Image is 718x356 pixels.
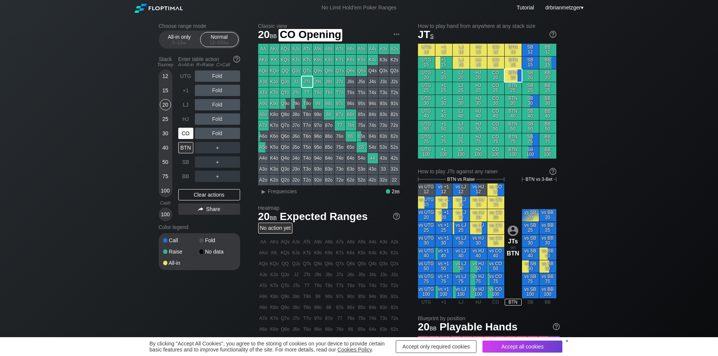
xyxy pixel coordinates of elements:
div: Fold [195,85,240,96]
div: 96o [313,131,323,142]
div: CO 30 [487,95,504,107]
div: 100 [160,209,171,220]
div: 66 [346,131,356,142]
div: 82s [389,109,400,120]
div: CO 25 [487,82,504,95]
div: No Limit Hold’em Poker Ranges [310,5,408,12]
div: 95s [357,98,367,109]
div: AKs [269,44,280,54]
div: +1 25 [435,82,452,95]
div: LJ 12 [453,44,470,56]
div: Q3s [378,66,389,76]
div: BB 20 [539,69,556,82]
div: A9o [258,98,269,109]
span: bb [270,31,277,40]
div: BTN 75 [505,133,522,146]
div: K2s [389,55,400,65]
div: HJ [178,113,193,125]
div: A2o [258,175,269,185]
div: A4o [258,153,269,163]
div: JJ [291,76,302,87]
div: 93s [378,98,389,109]
div: ▾ [543,3,585,12]
div: LJ 75 [453,133,470,146]
div: HJ 40 [470,108,487,120]
div: BB 12 [539,44,556,56]
div: K8o [269,109,280,120]
div: ＋ [195,142,240,153]
div: BTN 12 [505,44,522,56]
div: T9o [302,98,312,109]
div: 97o [313,120,323,131]
div: Q4s [367,66,378,76]
div: SB 40 [522,108,539,120]
div: KJo [269,76,280,87]
div: 63s [378,131,389,142]
div: 85s [357,109,367,120]
div: Q6o [280,131,291,142]
div: T7s [335,87,345,98]
div: KQs [280,55,291,65]
div: A3s [378,44,389,54]
div: 94s [367,98,378,109]
div: 42s [389,153,400,163]
div: ATo [258,87,269,98]
div: 73o [335,164,345,174]
div: AQs [280,44,291,54]
div: +1 50 [435,121,452,133]
div: UTG 15 [418,57,435,69]
div: 5 – 12 [164,40,195,45]
div: K5o [269,142,280,153]
img: ellipsis.fd386fe8.svg [392,30,401,38]
div: A8o [258,109,269,120]
div: AA [258,44,269,54]
div: 43s [378,153,389,163]
div: 64o [346,153,356,163]
div: Q7s [335,66,345,76]
div: 88 [324,109,334,120]
div: SB 30 [522,95,539,107]
div: SB 25 [522,82,539,95]
div: 25 [160,113,171,125]
div: HJ 12 [470,44,487,56]
div: A4s [367,44,378,54]
div: Q5o [280,142,291,153]
img: help.32db89a4.svg [233,55,241,63]
div: AJs [291,44,302,54]
div: +1 75 [435,133,452,146]
div: T6o [302,131,312,142]
div: BB 40 [539,108,556,120]
h2: Choose range mode [159,23,240,29]
a: Cookies Policy [337,347,372,353]
div: QTs [302,66,312,76]
div: Call [163,238,199,243]
div: 64s [367,131,378,142]
div: 100 [160,185,171,196]
div: J5s [357,76,367,87]
div: J4o [291,153,302,163]
div: 76o [335,131,345,142]
a: Tutorial [517,5,534,11]
div: T2s [389,87,400,98]
div: +1 100 [435,146,452,159]
span: s [430,31,433,40]
div: 98s [324,98,334,109]
div: 15 [160,85,171,96]
div: J6s [346,76,356,87]
div: CO 75 [487,133,504,146]
div: A7s [335,44,345,54]
div: T7o [302,120,312,131]
div: +1 20 [435,69,452,82]
div: 75 [160,171,171,182]
div: QJs [291,66,302,76]
div: J9o [291,98,302,109]
div: 43o [367,164,378,174]
div: T8o [302,109,312,120]
div: T4o [302,153,312,163]
div: J6o [291,131,302,142]
div: ＋ [195,156,240,168]
div: BTN 40 [505,108,522,120]
div: Q7o [280,120,291,131]
div: Q6s [346,66,356,76]
img: share.864f2f62.svg [198,207,203,211]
